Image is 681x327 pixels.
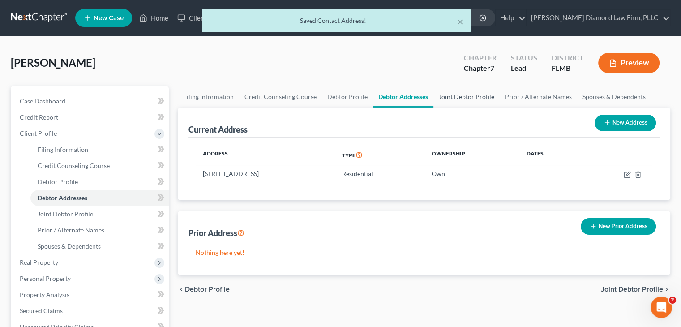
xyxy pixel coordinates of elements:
[38,242,101,250] span: Spouses & Dependents
[424,165,519,182] td: Own
[13,303,169,319] a: Secured Claims
[13,93,169,109] a: Case Dashboard
[38,146,88,153] span: Filing Information
[30,222,169,238] a: Prior / Alternate Names
[464,63,497,73] div: Chapter
[581,218,656,235] button: New Prior Address
[552,53,584,63] div: District
[239,86,322,108] a: Credit Counseling Course
[38,162,110,169] span: Credit Counseling Course
[457,16,463,27] button: ×
[20,129,57,137] span: Client Profile
[20,275,71,282] span: Personal Property
[188,124,248,135] div: Current Address
[651,297,672,318] iframe: Intercom live chat
[209,16,463,25] div: Saved Contact Address!
[30,174,169,190] a: Debtor Profile
[490,64,494,72] span: 7
[500,86,577,108] a: Prior / Alternate Names
[38,194,87,202] span: Debtor Addresses
[38,210,93,218] span: Joint Debtor Profile
[669,297,676,304] span: 2
[519,145,582,165] th: Dates
[185,286,230,293] span: Debtor Profile
[464,53,497,63] div: Chapter
[30,190,169,206] a: Debtor Addresses
[20,307,63,314] span: Secured Claims
[178,86,239,108] a: Filing Information
[196,165,335,182] td: [STREET_ADDRESS]
[38,226,104,234] span: Prior / Alternate Names
[20,97,65,105] span: Case Dashboard
[178,286,185,293] i: chevron_left
[30,206,169,222] a: Joint Debtor Profile
[373,86,433,108] a: Debtor Addresses
[322,86,373,108] a: Debtor Profile
[577,86,651,108] a: Spouses & Dependents
[196,248,652,257] p: Nothing here yet!
[20,291,69,298] span: Property Analysis
[13,287,169,303] a: Property Analysis
[552,63,584,73] div: FLMB
[511,63,537,73] div: Lead
[424,145,519,165] th: Ownership
[178,286,230,293] button: chevron_left Debtor Profile
[11,56,95,69] span: [PERSON_NAME]
[601,286,663,293] span: Joint Debtor Profile
[335,145,424,165] th: Type
[433,86,500,108] a: Joint Debtor Profile
[30,142,169,158] a: Filing Information
[38,178,78,185] span: Debtor Profile
[13,109,169,125] a: Credit Report
[601,286,670,293] button: Joint Debtor Profile chevron_right
[511,53,537,63] div: Status
[335,165,424,182] td: Residential
[20,113,58,121] span: Credit Report
[598,53,660,73] button: Preview
[188,228,244,238] div: Prior Address
[663,286,670,293] i: chevron_right
[595,115,656,131] button: New Address
[30,158,169,174] a: Credit Counseling Course
[30,238,169,254] a: Spouses & Dependents
[196,145,335,165] th: Address
[20,258,58,266] span: Real Property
